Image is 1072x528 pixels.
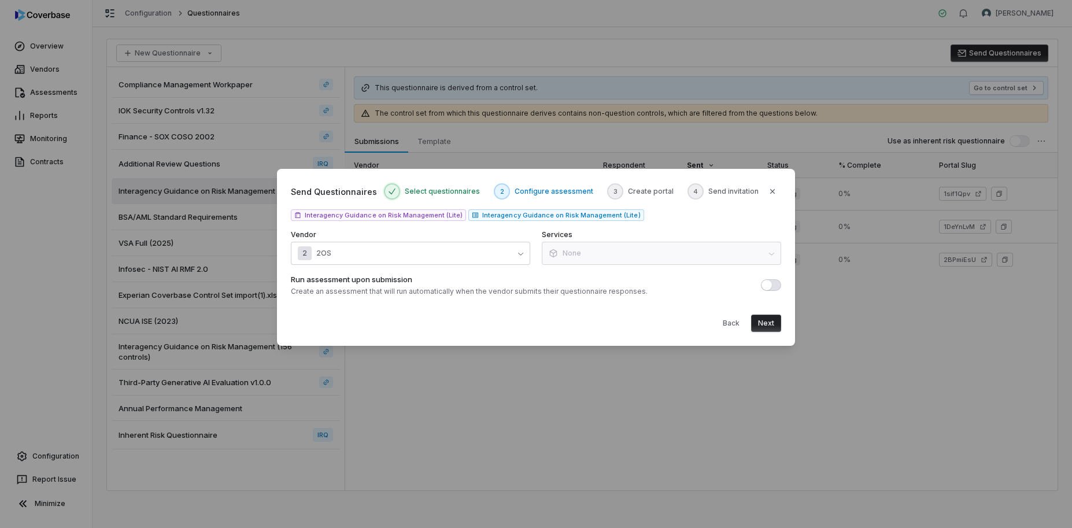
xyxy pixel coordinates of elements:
[515,187,593,196] span: Configure assessment
[405,187,480,196] span: Select questionnaires
[500,187,504,196] span: 2
[291,242,530,265] button: 22OS
[542,230,781,239] label: Services
[291,186,377,198] span: Send Questionnaires
[291,230,530,239] label: Vendor
[305,211,463,220] span: Interagency Guidance on Risk Management (Lite)
[716,315,746,332] button: Back
[613,187,618,196] span: 3
[482,211,640,220] span: Interagency Guidance on Risk Management (Lite)
[291,274,648,285] label: Run assessment upon submission
[708,187,759,196] span: Send invitation
[751,315,781,332] button: Next
[312,249,331,258] p: 2OS
[628,187,674,196] span: Create portal
[291,287,648,296] p: Create an assessment that will run automatically when the vendor submits their questionnaire resp...
[693,187,698,196] span: 4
